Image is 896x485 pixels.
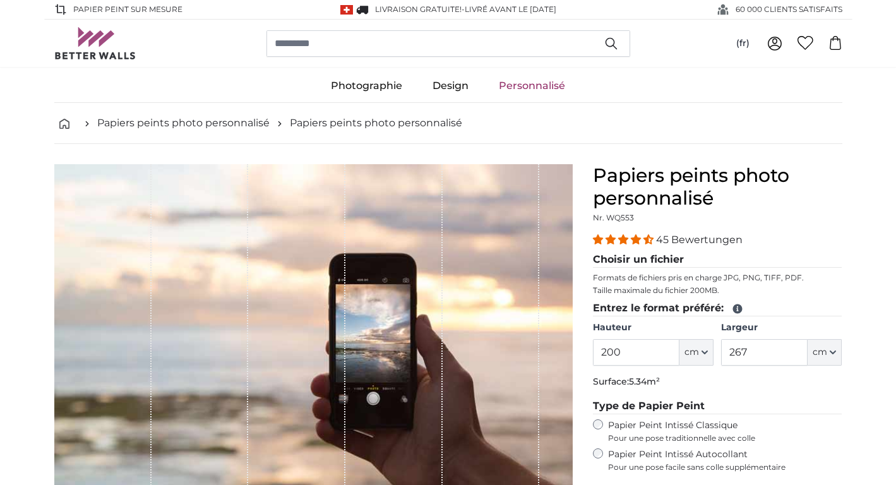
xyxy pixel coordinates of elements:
a: Papiers peints photo personnalisé [97,116,270,131]
a: Photographie [316,69,417,102]
span: Livré avant le [DATE] [465,4,556,14]
button: (fr) [726,32,760,55]
legend: Type de Papier Peint [593,398,842,414]
span: Pour une pose facile sans colle supplémentaire [608,462,842,472]
legend: Choisir un fichier [593,252,842,268]
img: Suisse [340,5,353,15]
label: Papier Peint Intissé Classique [608,419,842,443]
span: cm [684,346,699,359]
span: Pour une pose traditionnelle avec colle [608,433,842,443]
p: Formats de fichiers pris en charge JPG, PNG, TIFF, PDF. [593,273,842,283]
span: - [462,4,556,14]
span: Livraison GRATUITE! [375,4,462,14]
p: Taille maximale du fichier 200MB. [593,285,842,296]
label: Largeur [721,321,842,334]
h1: Papiers peints photo personnalisé [593,164,842,210]
span: Nr. WQ553 [593,213,634,222]
button: cm [808,339,842,366]
label: Papier Peint Intissé Autocollant [608,448,842,472]
nav: breadcrumbs [54,103,842,144]
p: Surface: [593,376,842,388]
span: 4.36 stars [593,234,656,246]
legend: Entrez le format préféré: [593,301,842,316]
span: 60 000 CLIENTS SATISFAITS [736,4,842,15]
a: Design [417,69,484,102]
span: Papier peint sur mesure [73,4,182,15]
span: 45 Bewertungen [656,234,743,246]
img: Betterwalls [54,27,136,59]
a: Personnalisé [484,69,580,102]
button: cm [679,339,714,366]
label: Hauteur [593,321,714,334]
a: Papiers peints photo personnalisé [290,116,462,131]
span: cm [813,346,827,359]
span: 5.34m² [629,376,660,387]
